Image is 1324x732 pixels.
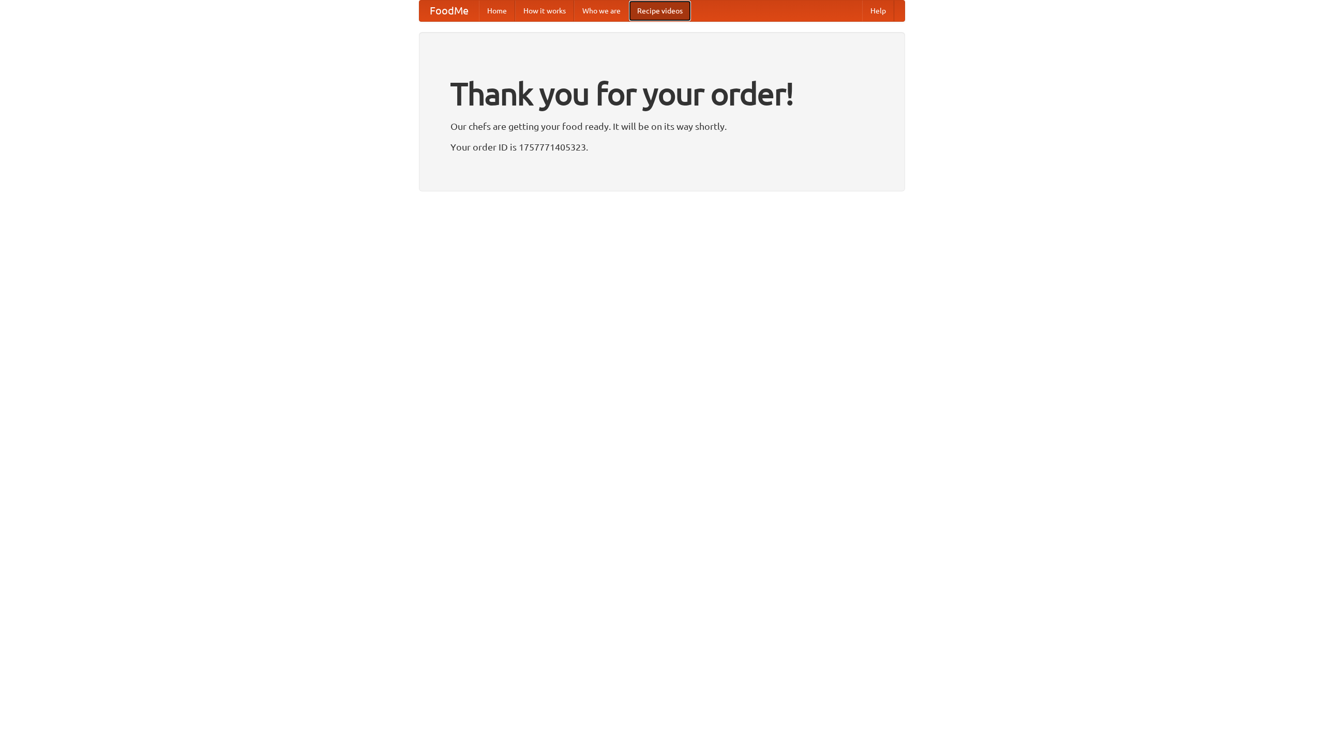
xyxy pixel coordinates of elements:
p: Your order ID is 1757771405323. [450,139,874,155]
h1: Thank you for your order! [450,69,874,118]
a: Home [479,1,515,21]
a: Recipe videos [629,1,691,21]
a: How it works [515,1,574,21]
a: FoodMe [419,1,479,21]
a: Help [862,1,894,21]
p: Our chefs are getting your food ready. It will be on its way shortly. [450,118,874,134]
a: Who we are [574,1,629,21]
